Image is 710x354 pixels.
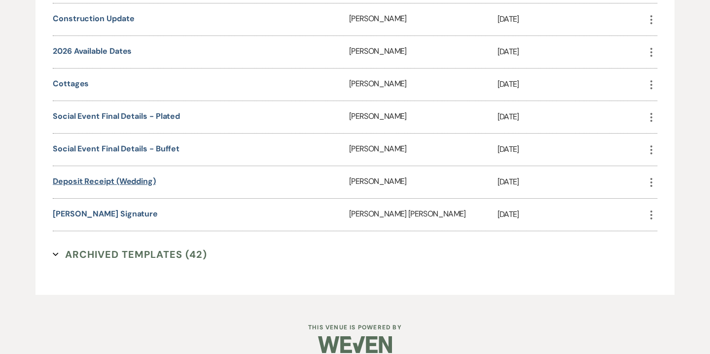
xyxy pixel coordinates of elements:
[349,199,497,231] div: [PERSON_NAME] [PERSON_NAME]
[349,166,497,198] div: [PERSON_NAME]
[349,134,497,166] div: [PERSON_NAME]
[497,45,646,58] p: [DATE]
[349,36,497,68] div: [PERSON_NAME]
[349,101,497,133] div: [PERSON_NAME]
[349,3,497,35] div: [PERSON_NAME]
[497,143,646,156] p: [DATE]
[53,46,132,56] a: 2026 Available Dates
[53,13,134,24] a: Construction Update
[53,78,89,89] a: Cottages
[497,208,646,221] p: [DATE]
[53,247,207,262] button: Archived Templates (42)
[497,78,646,91] p: [DATE]
[497,110,646,123] p: [DATE]
[53,209,158,219] a: [PERSON_NAME] Signature
[53,111,180,121] a: Social Event Final Details - Plated
[497,13,646,26] p: [DATE]
[497,176,646,188] p: [DATE]
[53,143,179,154] a: Social Event Final Details - Buffet
[53,176,156,186] a: Deposit Receipt (Wedding)
[349,69,497,101] div: [PERSON_NAME]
